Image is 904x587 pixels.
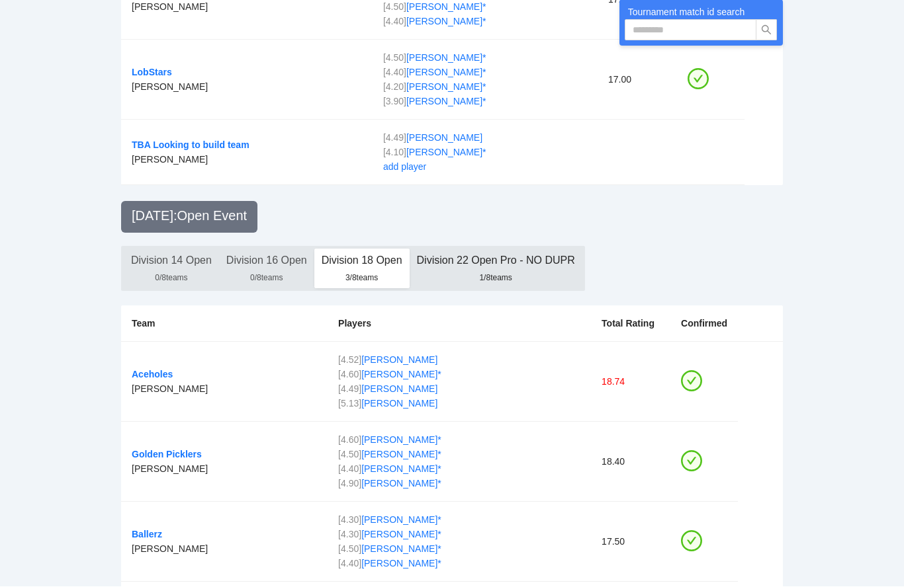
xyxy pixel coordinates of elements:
[338,513,580,528] div: [ ]
[406,82,486,93] a: [PERSON_NAME] *
[361,370,441,380] a: [PERSON_NAME] *
[383,131,587,145] div: [ ]
[386,82,404,93] span: 4.20
[338,448,580,462] div: [ ]
[602,317,660,331] div: Total Rating
[132,317,317,331] div: Team
[681,371,702,392] span: check-circle
[681,531,702,552] span: check-circle
[361,399,437,409] a: [PERSON_NAME]
[341,399,359,409] span: 5.13
[132,529,162,540] a: Ballerz
[131,273,212,284] div: 0/8 teams
[406,67,486,78] a: [PERSON_NAME] *
[338,368,580,382] div: [ ]
[132,462,317,477] div: [PERSON_NAME]
[688,69,709,90] span: check-circle
[386,97,404,107] span: 3.90
[338,528,580,542] div: [ ]
[338,433,580,448] div: [ ]
[338,382,580,397] div: [ ]
[608,75,631,85] span: 17.00
[322,273,402,284] div: 3/8 teams
[131,249,212,273] div: Division 14 Open
[226,273,307,284] div: 0/8 teams
[361,384,437,395] a: [PERSON_NAME]
[341,529,359,540] span: 4.30
[681,451,702,472] span: check-circle
[132,370,173,380] a: Aceholes
[132,542,317,557] div: [PERSON_NAME]
[132,80,362,95] div: [PERSON_NAME]
[602,457,625,467] span: 18.40
[226,249,307,273] div: Division 16 Open
[386,147,404,158] span: 4.10
[756,25,776,36] span: search
[406,97,486,107] a: [PERSON_NAME] *
[338,353,580,368] div: [ ]
[361,355,437,366] a: [PERSON_NAME]
[406,53,486,63] a: [PERSON_NAME] *
[132,450,202,460] a: Golden Picklers
[625,5,778,20] div: Tournament match id search
[383,65,587,80] div: [ ]
[132,153,362,167] div: [PERSON_NAME]
[383,51,587,65] div: [ ]
[361,529,441,540] a: [PERSON_NAME] *
[132,209,247,223] span: [DATE] : Open Event
[681,317,727,331] div: Confirmed
[361,479,441,489] a: [PERSON_NAME] *
[386,2,404,13] span: 4.50
[602,377,625,387] span: 18.74
[383,95,587,109] div: [ ]
[417,249,575,273] div: Division 22 Open Pro - NO DUPR
[383,15,587,29] div: [ ]
[383,162,426,173] a: add player
[341,464,359,475] span: 4.40
[132,67,172,78] a: LobStars
[322,249,402,273] div: Division 18 Open
[338,557,580,571] div: [ ]
[386,67,404,78] span: 4.40
[338,397,580,411] div: [ ]
[383,145,587,160] div: [ ]
[361,464,441,475] a: [PERSON_NAME] *
[341,370,359,380] span: 4.60
[756,20,777,41] button: search
[602,537,625,547] span: 17.50
[406,147,486,158] a: [PERSON_NAME] *
[341,450,359,460] span: 4.50
[406,2,486,13] a: [PERSON_NAME] *
[383,80,587,95] div: [ ]
[338,542,580,557] div: [ ]
[341,479,359,489] span: 4.90
[341,559,359,569] span: 4.40
[338,477,580,491] div: [ ]
[406,133,482,143] a: [PERSON_NAME]
[341,355,359,366] span: 4.52
[341,544,359,555] span: 4.50
[338,462,580,477] div: [ ]
[132,140,249,151] a: TBA Looking to build team
[132,382,317,397] div: [PERSON_NAME]
[341,515,359,526] span: 4.30
[361,435,441,446] a: [PERSON_NAME] *
[417,273,575,284] div: 1/8 teams
[338,317,580,331] div: Players
[386,53,404,63] span: 4.50
[386,17,404,27] span: 4.40
[361,544,441,555] a: [PERSON_NAME] *
[386,133,404,143] span: 4.49
[341,435,359,446] span: 4.60
[361,515,441,526] a: [PERSON_NAME] *
[361,559,441,569] a: [PERSON_NAME] *
[406,17,486,27] a: [PERSON_NAME] *
[361,450,441,460] a: [PERSON_NAME] *
[341,384,359,395] span: 4.49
